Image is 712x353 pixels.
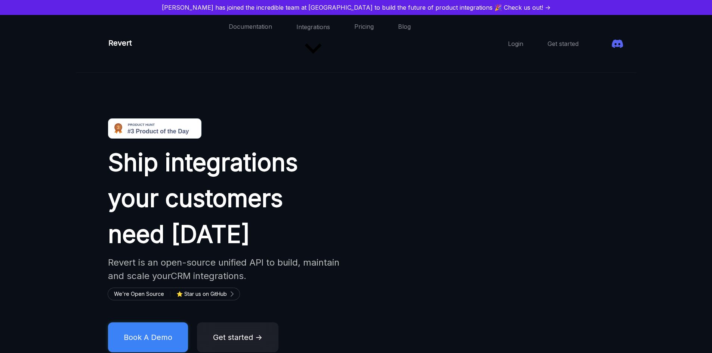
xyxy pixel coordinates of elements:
[296,23,330,65] span: Integrations
[171,270,191,281] span: CRM
[197,322,278,352] button: Get started →
[108,37,132,50] div: Revert
[57,142,326,340] img: image
[108,322,188,352] button: Book A Demo
[548,40,579,48] a: Get started
[354,22,374,65] a: Pricing
[108,256,343,283] h2: Revert is an open-source unified API to build, maintain and scale your integrations.
[108,118,201,139] img: Revert - Open-source unified API to build product integrations | Product Hunt
[3,3,709,12] a: [PERSON_NAME] has joined the incredible team at [GEOGRAPHIC_DATA] to build the future of product ...
[398,22,411,65] a: Blog
[176,289,233,298] a: ⭐ Star us on GitHub
[229,22,272,65] a: Documentation
[108,145,343,252] h1: Ship integrations your customers need [DATE]
[89,37,103,50] img: Revert logo
[508,40,523,48] a: Login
